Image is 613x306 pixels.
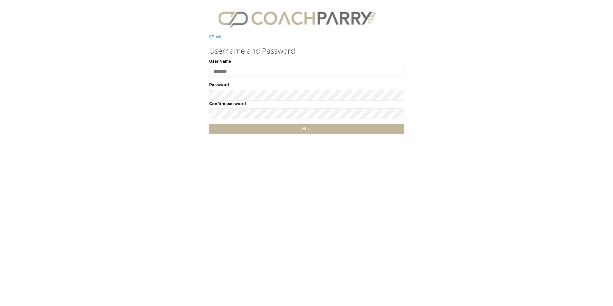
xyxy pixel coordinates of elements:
label: User Name [209,58,231,65]
a: Back [209,34,221,39]
h3: Username and Password [209,47,404,55]
a: Next [209,124,404,134]
label: Confirm password [209,101,246,107]
img: CPlogo.png [209,6,385,31]
label: Password [209,82,229,88]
